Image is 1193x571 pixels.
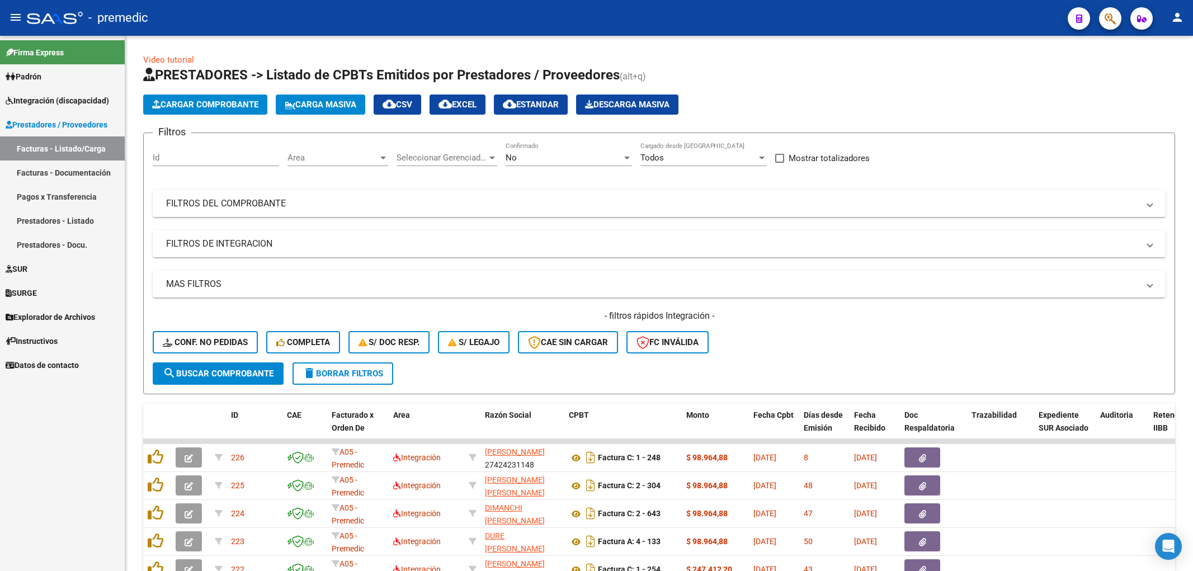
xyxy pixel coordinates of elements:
[88,6,148,30] span: - premedic
[1039,410,1088,432] span: Expediente SUR Asociado
[276,337,330,347] span: Completa
[850,403,900,452] datatable-header-cell: Fecha Recibido
[153,190,1166,217] mat-expansion-panel-header: FILTROS DEL COMPROBANTE
[6,119,107,131] span: Prestadores / Proveedores
[231,509,244,518] span: 224
[438,97,452,111] mat-icon: cloud_download
[448,337,499,347] span: S/ legajo
[804,410,843,432] span: Días desde Emisión
[900,403,967,452] datatable-header-cell: Doc Respaldatoria
[576,95,678,115] button: Descarga Masiva
[153,230,1166,257] mat-expansion-panel-header: FILTROS DE INTEGRACION
[564,403,682,452] datatable-header-cell: CPBT
[503,97,516,111] mat-icon: cloud_download
[393,453,441,462] span: Integración
[276,95,365,115] button: Carga Masiva
[753,509,776,518] span: [DATE]
[285,100,356,110] span: Carga Masiva
[153,331,258,353] button: Conf. no pedidas
[438,100,477,110] span: EXCEL
[804,537,813,546] span: 50
[287,410,301,419] span: CAE
[143,67,620,83] span: PRESTADORES -> Listado de CPBTs Emitidos por Prestadores / Proveedores
[1153,410,1190,432] span: Retencion IIBB
[227,403,282,452] datatable-header-cell: ID
[576,95,678,115] app-download-masive: Descarga masiva de comprobantes (adjuntos)
[753,410,794,419] span: Fecha Cpbt
[153,124,191,140] h3: Filtros
[518,331,618,353] button: CAE SIN CARGAR
[904,410,955,432] span: Doc Respaldatoria
[163,337,248,347] span: Conf. no pedidas
[359,337,420,347] span: S/ Doc Resp.
[485,502,560,525] div: 27215873469
[686,509,728,518] strong: $ 98.964,88
[682,403,749,452] datatable-header-cell: Monto
[598,482,661,490] strong: Factura C: 2 - 304
[583,449,598,466] i: Descargar documento
[854,481,877,490] span: [DATE]
[753,537,776,546] span: [DATE]
[583,504,598,522] i: Descargar documento
[6,359,79,371] span: Datos de contacto
[152,100,258,110] span: Cargar Comprobante
[166,197,1139,210] mat-panel-title: FILTROS DEL COMPROBANTE
[598,537,661,546] strong: Factura A: 4 - 133
[1155,533,1182,560] div: Open Intercom Messenger
[6,311,95,323] span: Explorador de Archivos
[143,55,194,65] a: Video tutorial
[287,153,378,163] span: Area
[153,310,1166,322] h4: - filtros rápidos Integración -
[153,271,1166,298] mat-expansion-panel-header: MAS FILTROS
[153,362,284,385] button: Buscar Comprobante
[374,95,421,115] button: CSV
[231,537,244,546] span: 223
[972,410,1017,419] span: Trazabilidad
[636,337,699,347] span: FC Inválida
[583,532,598,550] i: Descargar documento
[799,403,850,452] datatable-header-cell: Días desde Emisión
[389,403,464,452] datatable-header-cell: Area
[598,454,661,463] strong: Factura C: 1 - 248
[503,100,559,110] span: Estandar
[528,337,608,347] span: CAE SIN CARGAR
[393,537,441,546] span: Integración
[640,153,664,163] span: Todos
[854,410,885,432] span: Fecha Recibido
[804,509,813,518] span: 47
[393,481,441,490] span: Integración
[332,531,364,553] span: A05 - Premedic
[585,100,669,110] span: Descarga Masiva
[282,403,327,452] datatable-header-cell: CAE
[231,453,244,462] span: 226
[480,403,564,452] datatable-header-cell: Razón Social
[686,410,709,419] span: Monto
[686,481,728,490] strong: $ 98.964,88
[383,100,412,110] span: CSV
[686,537,728,546] strong: $ 98.964,88
[332,503,364,525] span: A05 - Premedic
[854,509,877,518] span: [DATE]
[303,369,383,379] span: Borrar Filtros
[383,97,396,111] mat-icon: cloud_download
[163,366,176,380] mat-icon: search
[1096,403,1149,452] datatable-header-cell: Auditoria
[804,453,808,462] span: 8
[494,95,568,115] button: Estandar
[485,475,545,497] span: [PERSON_NAME] [PERSON_NAME]
[569,410,589,419] span: CPBT
[753,481,776,490] span: [DATE]
[6,70,41,83] span: Padrón
[143,95,267,115] button: Cargar Comprobante
[1100,410,1133,419] span: Auditoria
[485,446,560,469] div: 27424231148
[397,153,487,163] span: Seleccionar Gerenciador
[753,453,776,462] span: [DATE]
[6,287,37,299] span: SURGE
[598,509,661,518] strong: Factura C: 2 - 643
[789,152,870,165] span: Mostrar totalizadores
[430,95,485,115] button: EXCEL
[6,95,109,107] span: Integración (discapacidad)
[1171,11,1184,24] mat-icon: person
[854,537,877,546] span: [DATE]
